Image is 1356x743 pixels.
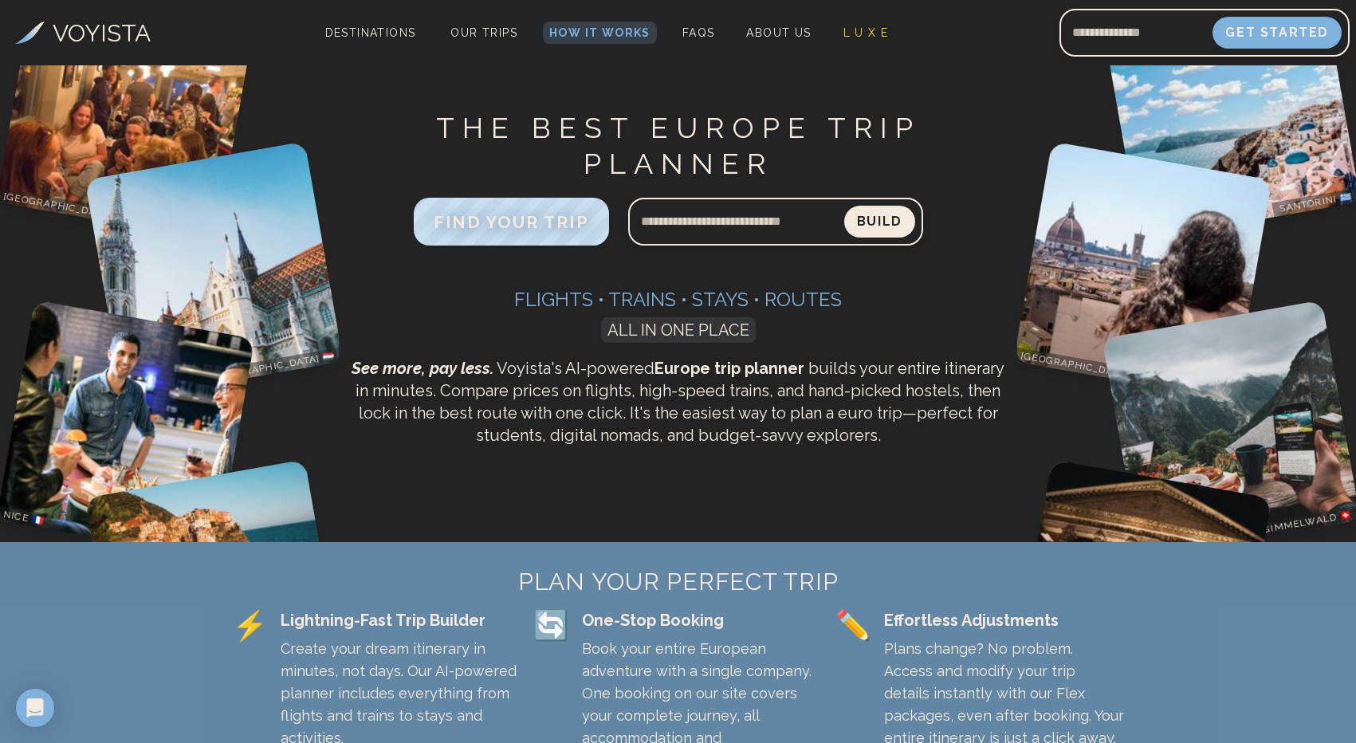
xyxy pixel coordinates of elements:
a: About Us [740,22,817,44]
strong: Europe trip planner [654,359,804,378]
div: Open Intercom Messenger [16,689,54,727]
h2: PLAN YOUR PERFECT TRIP [232,568,1125,596]
span: Destinations [319,20,423,67]
span: 🔄 [533,609,569,641]
img: Budapest [85,141,343,399]
a: FIND YOUR TRIP [414,216,608,231]
span: ALL IN ONE PLACE [601,317,756,343]
span: L U X E [843,26,889,39]
span: ⚡ [232,609,268,641]
span: About Us [746,26,811,39]
button: Build [844,206,915,238]
a: How It Works [543,22,657,44]
div: Effortless Adjustments [884,609,1125,631]
input: Email address [1059,14,1213,52]
h3: VOYISTA [53,15,151,51]
div: Lightning-Fast Trip Builder [281,609,521,631]
span: ✏️ [835,609,871,641]
h1: THE BEST EUROPE TRIP PLANNER [345,110,1011,182]
div: One-Stop Booking [582,609,823,631]
input: Search query [628,202,844,241]
a: L U X E [837,22,895,44]
span: FAQs [682,26,715,39]
span: FIND YOUR TRIP [434,212,588,232]
span: See more, pay less. [352,359,493,378]
a: FAQs [676,22,721,44]
a: VOYISTA [15,15,151,51]
a: Our Trips [444,22,524,44]
button: Get Started [1213,17,1342,49]
img: Voyista Logo [15,22,45,44]
span: How It Works [549,26,650,39]
p: Voyista's AI-powered builds your entire itinerary in minutes. Compare prices on flights, high-spe... [345,357,1011,446]
button: FIND YOUR TRIP [414,198,608,246]
span: Our Trips [450,26,517,39]
h3: Flights • Trains • Stays • Routes [345,287,1011,313]
img: Florence [1013,141,1271,399]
